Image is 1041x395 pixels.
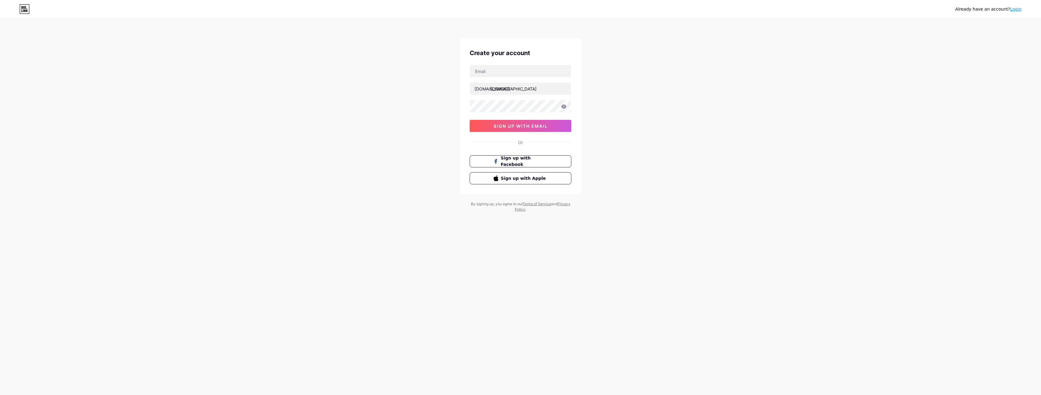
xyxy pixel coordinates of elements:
[475,86,510,92] div: [DOMAIN_NAME]/
[523,202,551,206] a: Terms of Service
[494,123,548,129] span: sign up with email
[955,6,1022,12] div: Already have an account?
[470,48,571,58] div: Create your account
[501,155,548,168] span: Sign up with Facebook
[470,155,571,167] button: Sign up with Facebook
[518,139,523,146] div: Or
[470,83,571,95] input: username
[1010,7,1022,12] a: Login
[501,175,548,182] span: Sign up with Apple
[470,120,571,132] button: sign up with email
[470,172,571,184] button: Sign up with Apple
[470,65,571,77] input: Email
[469,201,572,212] div: By signing up, you agree to our and .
